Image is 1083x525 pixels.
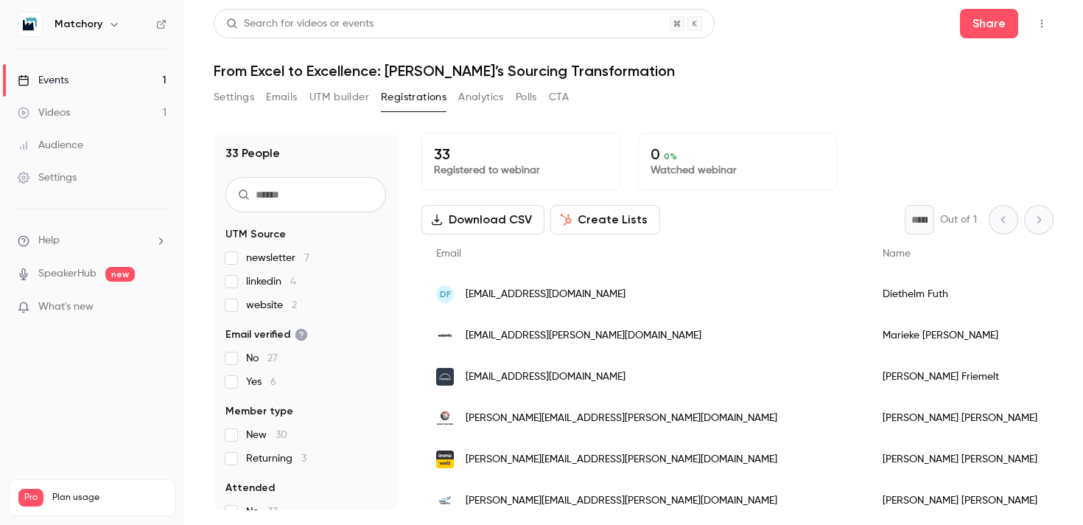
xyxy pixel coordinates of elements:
[18,138,83,153] div: Audience
[225,327,308,342] span: Email verified
[664,151,677,161] span: 0 %
[436,492,454,510] img: de.yusen-logistics.com
[290,277,296,287] span: 4
[436,327,454,344] img: spc.valantic.com
[225,404,293,419] span: Member type
[436,451,454,468] img: immowelt.de
[266,86,297,109] button: Emails
[940,212,977,227] p: Out of 1
[52,492,166,504] span: Plan usage
[301,453,306,464] span: 3
[868,315,1052,356] div: Marieke [PERSON_NAME]
[38,299,94,315] span: What's new
[883,248,911,259] span: Name
[466,287,625,302] span: [EMAIL_ADDRESS][DOMAIN_NAME]
[421,205,544,234] button: Download CSV
[18,73,69,88] div: Events
[466,369,625,385] span: [EMAIL_ADDRESS][DOMAIN_NAME]
[868,480,1052,521] div: [PERSON_NAME] [PERSON_NAME]
[18,105,70,120] div: Videos
[466,493,777,509] span: [PERSON_NAME][EMAIL_ADDRESS][PERSON_NAME][DOMAIN_NAME]
[549,86,569,109] button: CTA
[246,251,309,265] span: newsletter
[304,253,309,263] span: 7
[868,439,1052,480] div: [PERSON_NAME] [PERSON_NAME]
[246,274,296,289] span: linkedin
[868,397,1052,439] div: [PERSON_NAME] [PERSON_NAME]
[270,377,276,387] span: 6
[434,163,608,178] p: Registered to webinar
[55,17,102,32] h6: Matchory
[436,248,461,259] span: Email
[516,86,537,109] button: Polls
[18,489,43,507] span: Pro
[225,145,280,162] h1: 33 People
[292,300,297,310] span: 2
[440,288,451,301] span: DF
[458,86,504,109] button: Analytics
[225,481,275,496] span: Attended
[434,145,608,163] p: 33
[246,428,287,442] span: New
[267,353,278,364] span: 27
[276,430,287,440] span: 30
[868,274,1052,315] div: Diethelm Futh
[246,451,306,466] span: Returning
[38,266,97,282] a: SpeakerHub
[105,267,135,282] span: new
[436,409,454,427] img: sourcingondemand.com
[960,9,1018,38] button: Share
[651,163,824,178] p: Watched webinar
[225,227,286,242] span: UTM Source
[267,507,278,517] span: 33
[246,504,278,519] span: No
[309,86,369,109] button: UTM builder
[214,62,1054,80] h1: From Excel to Excellence: [PERSON_NAME]’s Sourcing Transformation
[214,86,254,109] button: Settings
[38,233,60,248] span: Help
[246,375,276,389] span: Yes
[436,368,454,386] img: man.eu
[651,145,824,163] p: 0
[868,356,1052,397] div: [PERSON_NAME] Friemelt
[466,411,777,426] span: [PERSON_NAME][EMAIL_ADDRESS][PERSON_NAME][DOMAIN_NAME]
[550,205,660,234] button: Create Lists
[381,86,446,109] button: Registrations
[226,16,374,32] div: Search for videos or events
[466,452,777,467] span: [PERSON_NAME][EMAIL_ADDRESS][PERSON_NAME][DOMAIN_NAME]
[18,170,77,185] div: Settings
[246,298,297,313] span: website
[466,328,701,344] span: [EMAIL_ADDRESS][PERSON_NAME][DOMAIN_NAME]
[18,13,42,36] img: Matchory
[18,233,167,248] li: help-dropdown-opener
[246,351,278,366] span: No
